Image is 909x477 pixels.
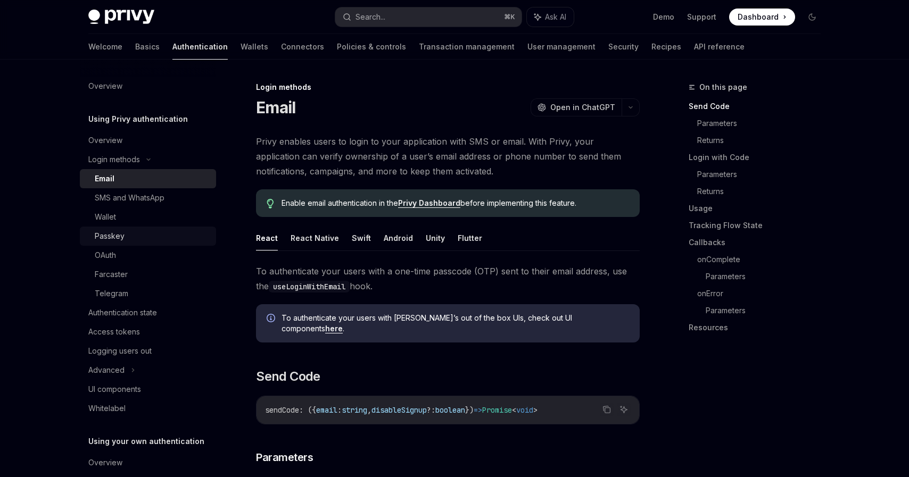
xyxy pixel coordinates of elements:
[88,306,157,319] div: Authentication state
[282,198,629,208] span: Enable email authentication in the before implementing this feature.
[689,319,829,336] a: Resources
[697,183,829,200] a: Returns
[550,102,615,113] span: Open in ChatGPT
[267,199,274,208] svg: Tip
[729,9,795,26] a: Dashboard
[689,234,829,251] a: Callbacks
[88,80,122,93] div: Overview
[80,303,216,322] a: Authentication state
[256,225,278,250] button: React
[617,403,631,416] button: Ask AI
[80,341,216,361] a: Logging users out
[697,285,829,302] a: onError
[88,134,122,147] div: Overview
[172,34,228,60] a: Authentication
[697,166,829,183] a: Parameters
[482,405,512,415] span: Promise
[95,172,114,185] div: Email
[80,131,216,150] a: Overview
[342,405,367,415] span: string
[80,399,216,418] a: Whitelabel
[95,191,164,204] div: SMS and WhatsApp
[80,227,216,246] a: Passkey
[95,230,125,242] div: Passkey
[335,7,522,27] button: Search...⌘K
[697,132,829,149] a: Returns
[474,405,482,415] span: =>
[512,405,516,415] span: <
[256,264,640,294] span: To authenticate your users with a one-time passcode (OTP) sent to their email address, use the hook.
[608,34,639,60] a: Security
[80,246,216,265] a: OAuth
[256,98,295,117] h1: Email
[738,12,779,22] span: Dashboard
[291,225,339,250] button: React Native
[88,153,140,166] div: Login methods
[689,98,829,115] a: Send Code
[88,435,204,448] h5: Using your own authentication
[426,225,445,250] button: Unity
[419,34,515,60] a: Transaction management
[699,81,747,94] span: On this page
[80,207,216,227] a: Wallet
[384,225,413,250] button: Android
[88,325,140,338] div: Access tokens
[427,405,435,415] span: ?:
[88,456,122,469] div: Overview
[533,405,538,415] span: >
[80,265,216,284] a: Farcaster
[88,402,126,415] div: Whitelabel
[465,405,474,415] span: })
[653,12,674,22] a: Demo
[256,450,313,465] span: Parameters
[265,405,299,415] span: sendCode
[80,284,216,303] a: Telegram
[95,268,128,281] div: Farcaster
[435,405,465,415] span: boolean
[687,12,716,22] a: Support
[80,322,216,341] a: Access tokens
[527,34,596,60] a: User management
[80,380,216,399] a: UI components
[88,383,141,396] div: UI components
[516,405,533,415] span: void
[88,10,154,24] img: dark logo
[241,34,268,60] a: Wallets
[689,200,829,217] a: Usage
[804,9,821,26] button: Toggle dark mode
[651,34,681,60] a: Recipes
[458,225,482,250] button: Flutter
[267,314,277,324] svg: Info
[706,268,829,285] a: Parameters
[282,313,629,334] span: To authenticate your users with [PERSON_NAME]’s out of the box UIs, check out UI components .
[371,405,427,415] span: disableSignup
[256,368,320,385] span: Send Code
[95,287,128,300] div: Telegram
[689,217,829,234] a: Tracking Flow State
[694,34,745,60] a: API reference
[545,12,566,22] span: Ask AI
[689,149,829,166] a: Login with Code
[527,7,574,27] button: Ask AI
[706,302,829,319] a: Parameters
[256,82,640,93] div: Login methods
[80,188,216,207] a: SMS and WhatsApp
[269,281,350,292] code: useLoginWithEmail
[697,251,829,268] a: onComplete
[256,134,640,179] span: Privy enables users to login to your application with SMS or email. With Privy, your application ...
[88,34,122,60] a: Welcome
[135,34,160,60] a: Basics
[697,115,829,132] a: Parameters
[504,13,515,21] span: ⌘ K
[356,11,385,23] div: Search...
[367,405,371,415] span: ,
[600,403,614,416] button: Copy the contents from the code block
[352,225,371,250] button: Swift
[316,405,337,415] span: email
[80,169,216,188] a: Email
[337,34,406,60] a: Policies & controls
[281,34,324,60] a: Connectors
[299,405,316,415] span: : ({
[88,364,125,376] div: Advanced
[337,405,342,415] span: :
